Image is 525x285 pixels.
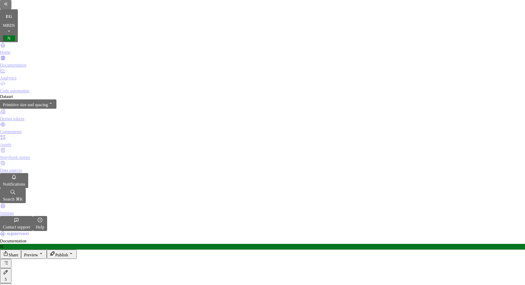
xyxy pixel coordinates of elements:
div: EG [3,10,15,23]
div: N [3,35,15,41]
div: Search ⌘K [3,196,23,202]
button: Publish [47,250,77,259]
div: MBDS [3,23,15,28]
button: Help [33,216,47,231]
div: Notifications [3,181,25,187]
span: 5 [5,277,7,282]
span: Primitive size and spacing [3,102,48,107]
span: Preview [24,252,38,257]
div: Help [36,224,44,230]
span: Share [9,252,18,257]
button: Preview [21,250,46,259]
span: Publish [55,252,68,257]
div: Contact support [3,224,30,230]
